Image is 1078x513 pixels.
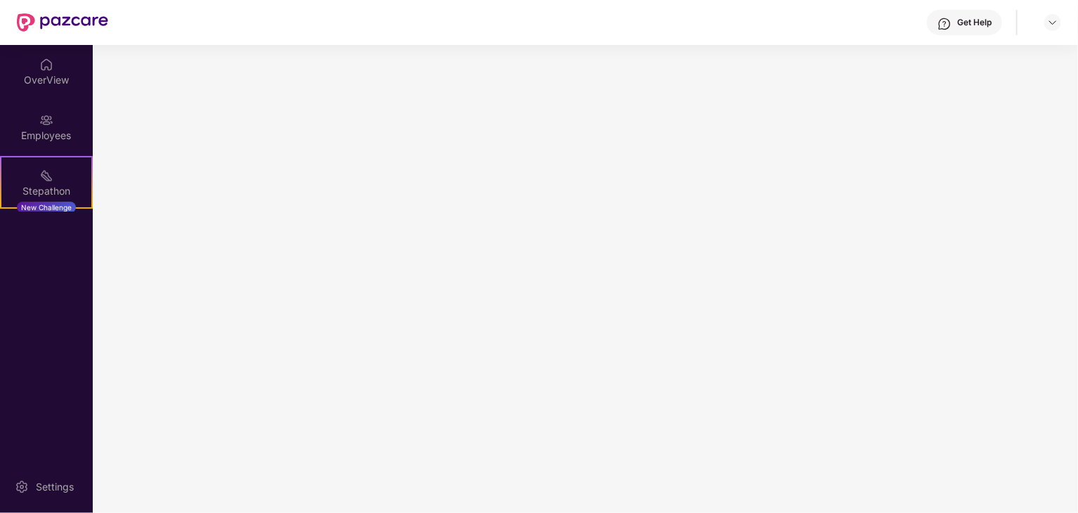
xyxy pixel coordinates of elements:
div: New Challenge [17,202,76,213]
img: svg+xml;base64,PHN2ZyBpZD0iU2V0dGluZy0yMHgyMCIgeG1sbnM9Imh0dHA6Ly93d3cudzMub3JnLzIwMDAvc3ZnIiB3aW... [15,480,29,494]
img: New Pazcare Logo [17,13,108,32]
img: svg+xml;base64,PHN2ZyBpZD0iSG9tZSIgeG1sbnM9Imh0dHA6Ly93d3cudzMub3JnLzIwMDAvc3ZnIiB3aWR0aD0iMjAiIG... [39,58,53,72]
div: Settings [32,480,78,494]
div: Get Help [957,17,992,28]
img: svg+xml;base64,PHN2ZyBpZD0iSGVscC0zMngzMiIgeG1sbnM9Imh0dHA6Ly93d3cudzMub3JnLzIwMDAvc3ZnIiB3aWR0aD... [937,17,952,31]
img: svg+xml;base64,PHN2ZyBpZD0iRW1wbG95ZWVzIiB4bWxucz0iaHR0cDovL3d3dy53My5vcmcvMjAwMC9zdmciIHdpZHRoPS... [39,113,53,127]
img: svg+xml;base64,PHN2ZyB4bWxucz0iaHR0cDovL3d3dy53My5vcmcvMjAwMC9zdmciIHdpZHRoPSIyMSIgaGVpZ2h0PSIyMC... [39,169,53,183]
div: Stepathon [1,184,91,198]
img: svg+xml;base64,PHN2ZyBpZD0iRHJvcGRvd24tMzJ4MzIiIHhtbG5zPSJodHRwOi8vd3d3LnczLm9yZy8yMDAwL3N2ZyIgd2... [1047,17,1058,28]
